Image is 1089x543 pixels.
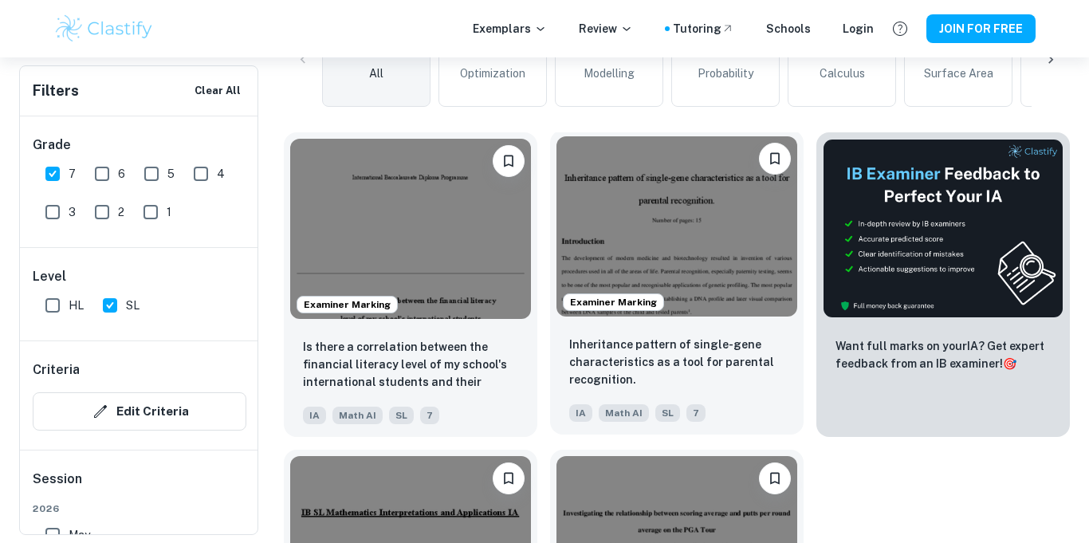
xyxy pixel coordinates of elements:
[297,297,397,312] span: Examiner Marking
[686,404,706,422] span: 7
[584,65,635,82] span: Modelling
[1003,357,1016,370] span: 🎯
[33,360,80,380] h6: Criteria
[290,139,531,319] img: Math AI IA example thumbnail: Is there a correlation between the finan
[556,136,797,317] img: Math AI IA example thumbnail: Inheritance pattern of single-gene chara
[69,203,76,221] span: 3
[564,295,663,309] span: Examiner Marking
[887,15,914,42] button: Help and Feedback
[926,14,1036,43] button: JOIN FOR FREE
[843,20,874,37] a: Login
[569,404,592,422] span: IA
[217,165,225,183] span: 4
[473,20,547,37] p: Exemplars
[599,404,649,422] span: Math AI
[303,407,326,424] span: IA
[191,79,245,103] button: Clear All
[569,336,784,388] p: Inheritance pattern of single-gene characteristics as a tool for parental recognition.
[33,502,246,516] span: 2026
[820,65,865,82] span: Calculus
[550,132,804,437] a: Examiner MarkingPlease log in to bookmark exemplarsInheritance pattern of single-gene characteris...
[579,20,633,37] p: Review
[118,203,124,221] span: 2
[69,297,84,314] span: HL
[33,80,79,102] h6: Filters
[167,165,175,183] span: 5
[460,65,525,82] span: Optimization
[33,136,246,155] h6: Grade
[33,470,246,502] h6: Session
[126,297,140,314] span: SL
[924,65,993,82] span: Surface Area
[493,145,525,177] button: Please log in to bookmark exemplars
[53,13,155,45] img: Clastify logo
[655,404,680,422] span: SL
[332,407,383,424] span: Math AI
[493,462,525,494] button: Please log in to bookmark exemplars
[369,65,383,82] span: All
[823,139,1063,318] img: Thumbnail
[673,20,734,37] a: Tutoring
[759,462,791,494] button: Please log in to bookmark exemplars
[118,165,125,183] span: 6
[420,407,439,424] span: 7
[816,132,1070,437] a: ThumbnailWant full marks on yourIA? Get expert feedback from an IB examiner!
[766,20,811,37] a: Schools
[284,132,537,437] a: Examiner MarkingPlease log in to bookmark exemplarsIs there a correlation between the financial l...
[303,338,518,392] p: Is there a correlation between the financial literacy level of my school's international students...
[698,65,753,82] span: Probability
[69,165,76,183] span: 7
[759,143,791,175] button: Please log in to bookmark exemplars
[835,337,1051,372] p: Want full marks on your IA ? Get expert feedback from an IB examiner!
[33,392,246,431] button: Edit Criteria
[389,407,414,424] span: SL
[167,203,171,221] span: 1
[33,267,246,286] h6: Level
